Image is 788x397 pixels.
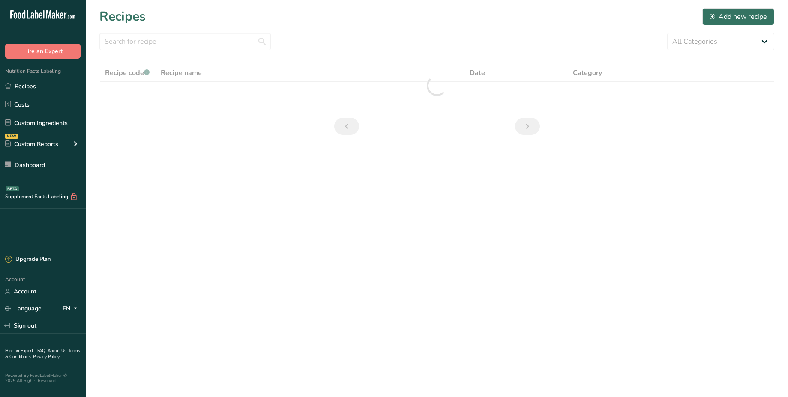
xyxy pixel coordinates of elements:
[702,8,774,25] button: Add new recipe
[5,373,81,383] div: Powered By FoodLabelMaker © 2025 All Rights Reserved
[5,348,36,354] a: Hire an Expert .
[710,12,767,22] div: Add new recipe
[334,118,359,135] a: Previous page
[99,7,146,26] h1: Recipes
[5,255,51,264] div: Upgrade Plan
[63,304,81,314] div: EN
[37,348,48,354] a: FAQ .
[33,354,60,360] a: Privacy Policy
[5,134,18,139] div: NEW
[5,44,81,59] button: Hire an Expert
[5,140,58,149] div: Custom Reports
[5,301,42,316] a: Language
[6,186,19,191] div: BETA
[5,348,80,360] a: Terms & Conditions .
[48,348,68,354] a: About Us .
[99,33,271,50] input: Search for recipe
[515,118,540,135] a: Next page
